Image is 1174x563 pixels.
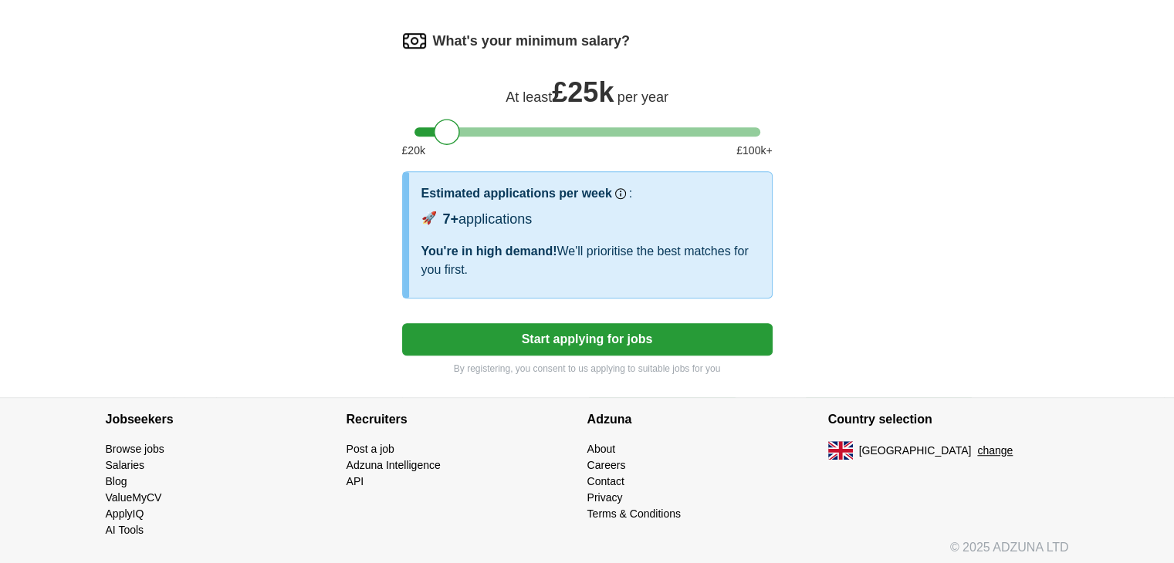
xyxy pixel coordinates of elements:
span: £ 25k [552,76,614,108]
a: ApplyIQ [106,507,144,520]
span: At least [506,89,552,105]
div: applications [443,209,533,230]
p: By registering, you consent to us applying to suitable jobs for you [402,362,773,376]
h3: : [629,184,632,203]
button: change [977,443,1013,459]
a: Privacy [587,491,623,504]
a: API [347,475,364,487]
a: AI Tools [106,524,144,536]
a: About [587,443,616,455]
a: Blog [106,475,127,487]
a: Post a job [347,443,394,455]
img: UK flag [828,441,853,460]
a: Careers [587,459,626,471]
span: 🚀 [421,209,437,228]
h3: Estimated applications per week [421,184,612,203]
img: salary.png [402,29,427,53]
a: Salaries [106,459,145,471]
a: Terms & Conditions [587,507,681,520]
label: What's your minimum salary? [433,31,630,52]
span: £ 20 k [402,143,425,159]
a: ValueMyCV [106,491,162,504]
span: You're in high demand! [421,244,557,258]
span: 7+ [443,211,459,227]
h4: Country selection [828,398,1069,441]
a: Browse jobs [106,443,164,455]
span: [GEOGRAPHIC_DATA] [859,443,972,459]
div: We'll prioritise the best matches for you first. [421,242,760,279]
span: per year [617,89,668,105]
a: Adzuna Intelligence [347,459,441,471]
a: Contact [587,475,624,487]
button: Start applying for jobs [402,323,773,356]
